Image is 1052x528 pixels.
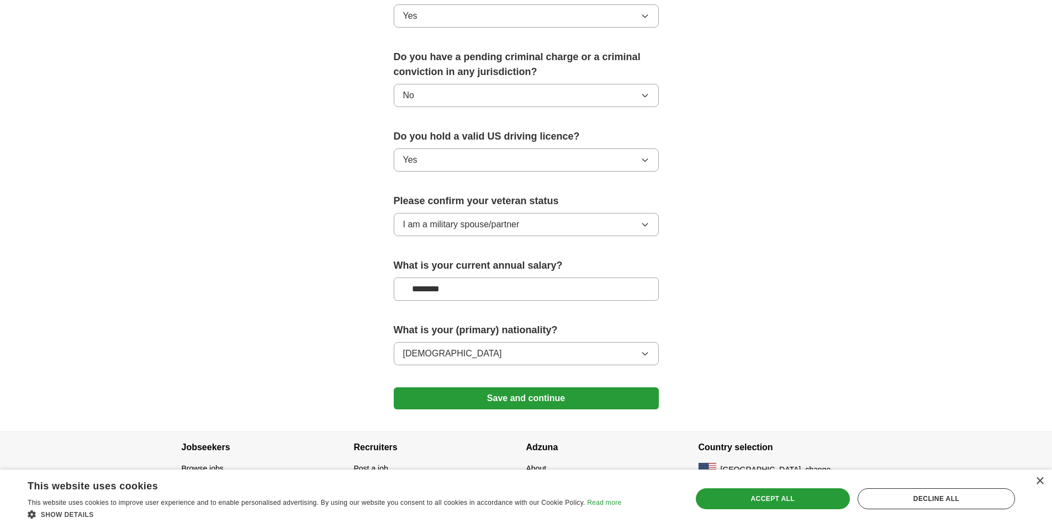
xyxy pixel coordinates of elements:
[587,499,621,506] a: Read more, opens a new window
[28,476,594,493] div: This website uses cookies
[403,153,417,167] span: Yes
[394,50,659,79] label: Do you have a pending criminal charge or a criminal conviction in any jurisdiction?
[394,258,659,273] label: What is your current annual salary?
[28,509,621,520] div: Show details
[699,432,871,463] h4: Country selection
[1035,477,1044,486] div: Close
[394,148,659,172] button: Yes
[858,488,1015,509] div: Decline all
[403,9,417,23] span: Yes
[394,4,659,28] button: Yes
[696,488,850,509] div: Accept all
[394,84,659,107] button: No
[526,464,547,473] a: About
[394,342,659,365] button: [DEMOGRAPHIC_DATA]
[41,511,94,519] span: Show details
[394,213,659,236] button: I am a military spouse/partner
[394,387,659,409] button: Save and continue
[403,347,502,360] span: [DEMOGRAPHIC_DATA]
[182,464,224,473] a: Browse jobs
[721,464,801,476] span: [GEOGRAPHIC_DATA]
[394,194,659,209] label: Please confirm your veteran status
[28,499,585,506] span: This website uses cookies to improve user experience and to enable personalised advertising. By u...
[403,89,414,102] span: No
[394,323,659,338] label: What is your (primary) nationality?
[403,218,520,231] span: I am a military spouse/partner
[394,129,659,144] label: Do you hold a valid US driving licence?
[354,464,388,473] a: Post a job
[699,463,716,476] img: US flag
[805,464,831,476] button: change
